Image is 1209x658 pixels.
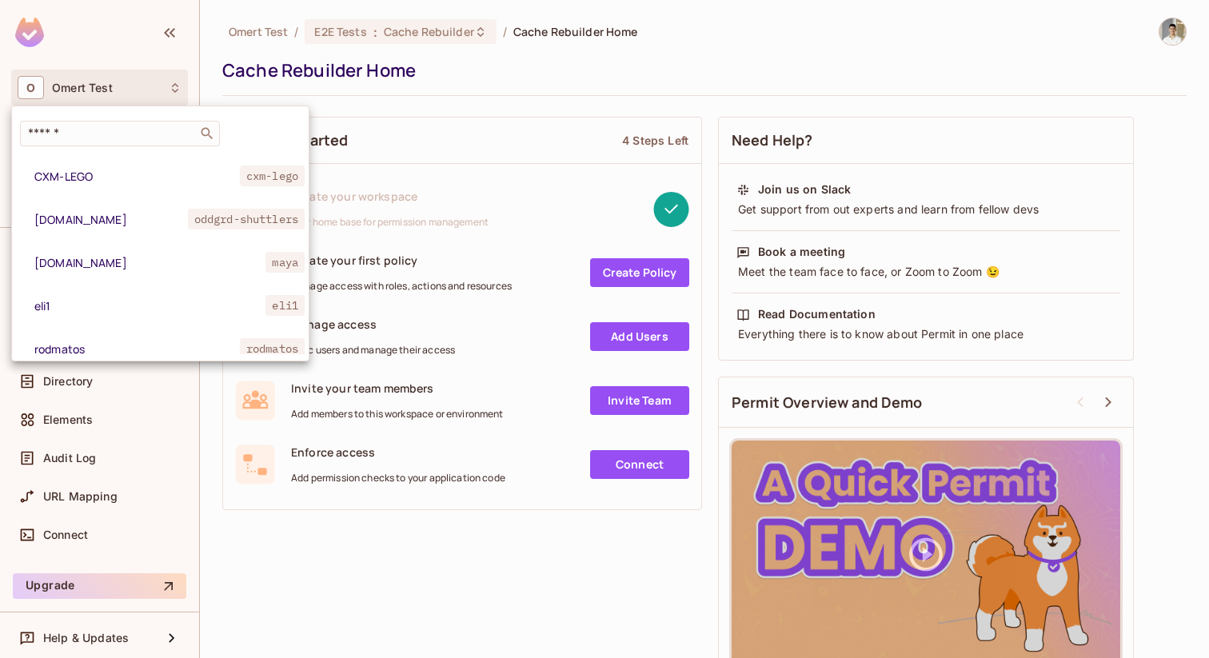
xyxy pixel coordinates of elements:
span: cxm-lego [240,165,305,186]
span: oddgrd-shuttlers [188,209,305,229]
span: [DOMAIN_NAME] [34,255,265,270]
span: CXM-LEGO [34,169,240,184]
span: rodmatos [34,341,240,357]
span: maya [265,252,305,273]
span: rodmatos [240,338,305,359]
span: eli1 [265,295,305,316]
span: eli1 [34,298,265,313]
span: [DOMAIN_NAME] [34,212,188,227]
